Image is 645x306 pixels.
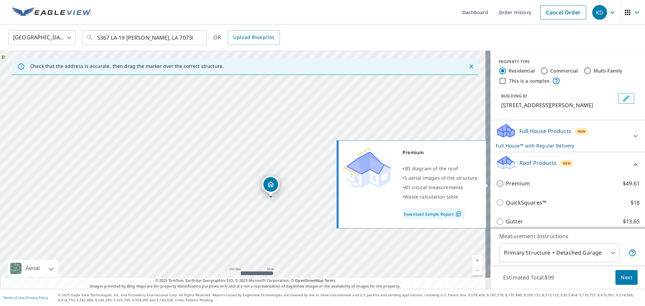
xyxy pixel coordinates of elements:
[404,175,477,181] span: 5 aerial images of the structure
[402,183,478,192] div: •
[496,142,628,149] p: Full House™ with Regular Delivery
[631,199,640,207] p: $18
[509,68,535,74] label: Residential
[621,273,632,282] span: Next
[26,295,48,300] a: Privacy Policy
[3,295,24,300] a: Terms of Use
[402,173,478,183] div: •
[213,30,280,45] div: OR
[623,179,640,188] p: $49.61
[519,127,571,135] p: Full House Products
[30,63,224,69] p: Check that the address is accurate, then drag the marker over the correct structure.
[155,278,336,283] span: © 2025 TomTom, Earthstar Geographics SIO, © 2025 Microsoft Corporation, ©
[509,78,550,84] label: This is a complex
[623,217,640,226] p: $13.65
[472,265,482,275] a: Current Level 18, Zoom Out
[12,7,91,17] img: EV Logo
[472,255,482,265] a: Current Level 18, Zoom In
[344,148,391,188] img: Premium
[8,28,76,47] div: [GEOGRAPHIC_DATA]
[540,5,586,19] a: Cancel Order
[467,62,476,71] button: Close
[454,211,463,217] img: Pdf Icon
[404,193,458,200] span: Waste calculation table
[402,192,478,202] div: •
[233,33,274,42] span: Upload Blueprint
[325,278,336,283] a: Terms
[501,101,615,109] p: [STREET_ADDRESS][PERSON_NAME]
[501,93,527,99] p: BUILDING ID
[402,148,478,157] div: Premium
[58,293,642,303] p: © 2025 Eagle View Technologies, Inc. and Pictometry International Corp. All Rights Reserved. Repo...
[97,28,193,47] input: Search by address or latitude-longitude
[228,30,279,45] a: Upload Blueprint
[498,270,559,285] p: Estimated Total: $99
[592,5,607,20] div: KD
[506,199,546,207] p: QuickSquares™
[506,179,530,188] p: Premium
[496,155,640,174] div: Roof ProductsNew
[8,260,58,277] div: Aerial
[550,68,578,74] label: Commercial
[577,129,586,134] span: New
[499,59,637,65] div: PROPERTY TYPE
[402,164,478,173] div: •
[24,260,42,277] div: Aerial
[499,232,636,240] p: Measurement Instructions
[618,93,634,104] button: Edit building 1
[628,249,636,257] span: Your report will include the primary structure and a detached garage if one exists.
[563,161,571,166] span: New
[3,296,48,300] p: |
[519,159,557,167] p: Roof Products
[594,68,623,74] label: Multi-Family
[506,217,523,226] p: Gutter
[404,184,463,190] span: All critical measurements
[295,278,323,283] a: OpenStreetMap
[404,165,458,172] span: 3D diagram of the roof
[262,176,279,196] div: Dropped pin, building 1, Residential property, 5367 Highway 19 Ethel, LA 70730
[615,270,638,285] button: Next
[402,208,464,219] a: Download Sample Report
[499,244,619,262] div: Primary Structure + Detached Garage
[496,123,640,149] div: Full House ProductsNewFull House™ with Regular Delivery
